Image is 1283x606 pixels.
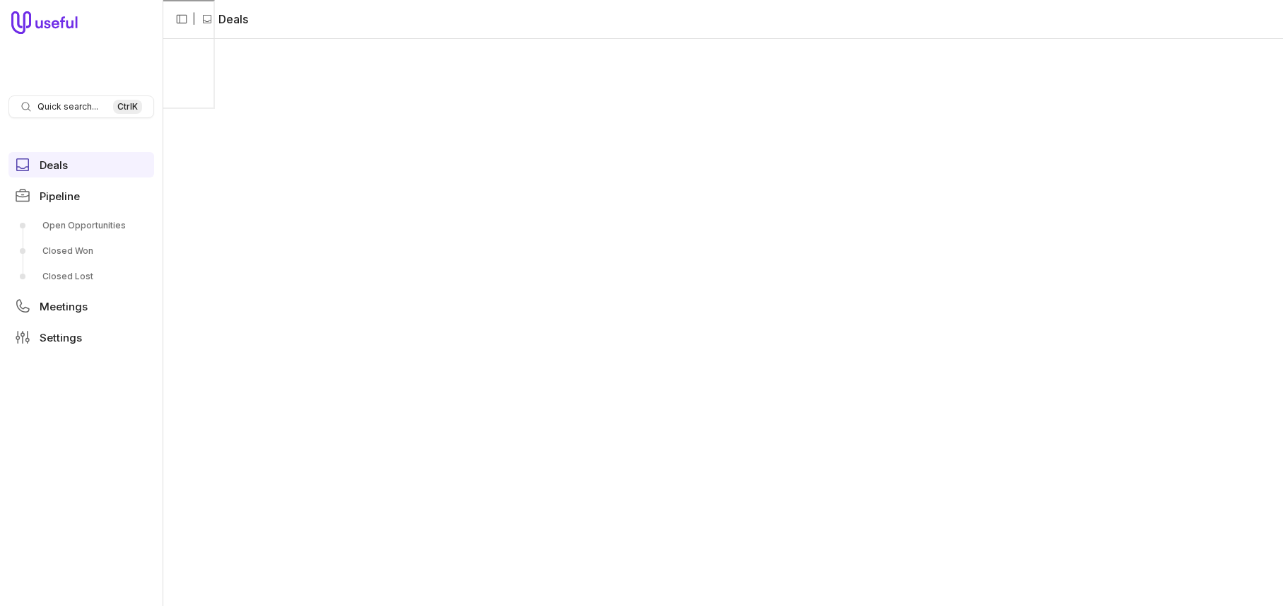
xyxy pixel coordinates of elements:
span: Deals [40,160,68,170]
span: | [192,11,196,28]
span: Quick search... [37,101,98,112]
div: Pipeline submenu [8,214,154,288]
a: Closed Lost [8,265,154,288]
a: Closed Won [8,240,154,262]
span: Pipeline [40,191,80,202]
button: Collapse sidebar [171,8,192,30]
a: Pipeline [8,183,154,209]
li: Deals [201,11,248,28]
a: Settings [8,325,154,350]
kbd: Ctrl K [113,100,142,114]
span: Settings [40,332,82,343]
a: Meetings [8,293,154,319]
span: Meetings [40,301,88,312]
a: Open Opportunities [8,214,154,237]
a: Deals [8,152,154,177]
